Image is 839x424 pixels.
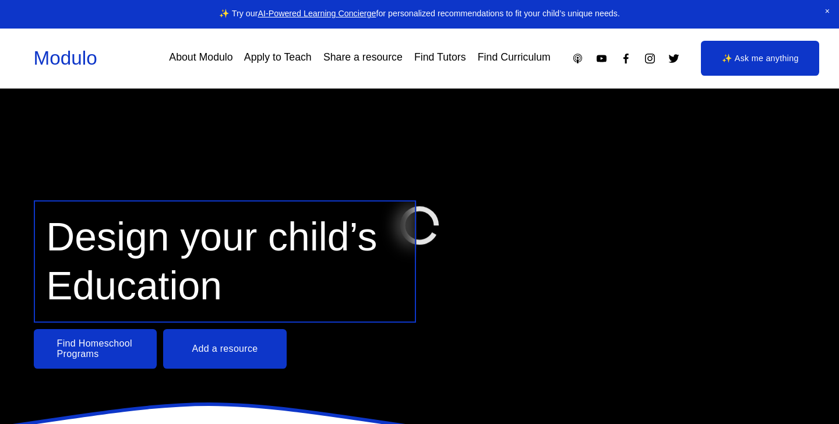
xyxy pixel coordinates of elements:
a: Find Curriculum [478,48,551,68]
a: Share a resource [323,48,403,68]
a: YouTube [595,52,608,65]
a: Modulo [34,47,97,69]
a: Apple Podcasts [572,52,584,65]
a: Apply to Teach [244,48,312,68]
a: Facebook [620,52,632,65]
a: Instagram [644,52,656,65]
a: AI-Powered Learning Concierge [258,9,376,18]
a: Find Homeschool Programs [34,329,157,369]
a: About Modulo [169,48,232,68]
span: Design your child’s Education [46,215,388,308]
a: Add a resource [163,329,287,369]
a: ✨ Ask me anything [701,41,819,76]
a: Twitter [668,52,680,65]
a: Find Tutors [414,48,466,68]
